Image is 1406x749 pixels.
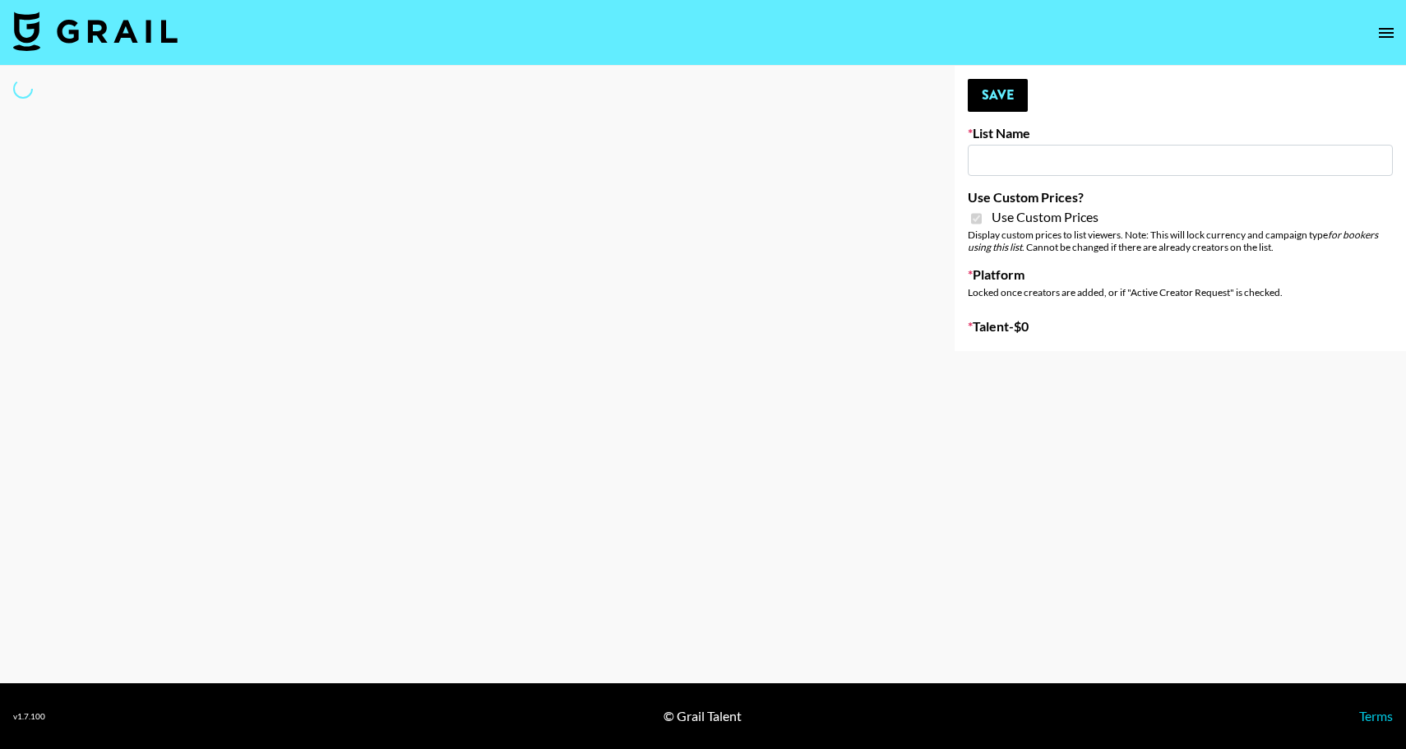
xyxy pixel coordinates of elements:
label: Use Custom Prices? [968,189,1393,206]
em: for bookers using this list [968,229,1378,253]
label: Platform [968,266,1393,283]
span: Use Custom Prices [992,209,1098,225]
div: v 1.7.100 [13,711,45,722]
label: List Name [968,125,1393,141]
button: open drawer [1370,16,1403,49]
div: Locked once creators are added, or if "Active Creator Request" is checked. [968,286,1393,298]
a: Terms [1359,708,1393,724]
button: Save [968,79,1028,112]
div: © Grail Talent [664,708,742,724]
img: Grail Talent [13,12,178,51]
label: Talent - $ 0 [968,318,1393,335]
div: Display custom prices to list viewers. Note: This will lock currency and campaign type . Cannot b... [968,229,1393,253]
